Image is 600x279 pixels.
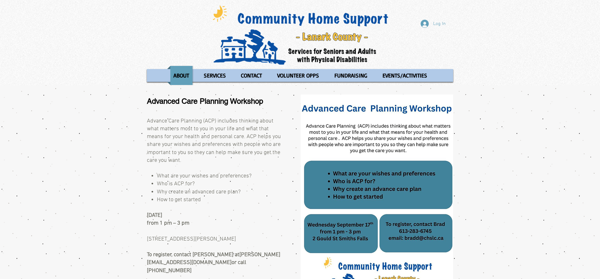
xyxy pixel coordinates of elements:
[157,173,252,179] span: What are your wishes and preferences?
[157,197,201,203] span: How to get started ​
[147,236,236,242] span: [STREET_ADDRESS][PERSON_NAME]
[147,118,281,164] span: Advance Care Planning (ACP) includes thinking about what matters most to you in your life and wha...
[431,21,448,27] span: Log In
[147,97,263,105] span: Advanced Care Planning Workshop
[157,189,241,195] span: Why create an advanced care plan?
[332,66,370,85] p: FUNDRAISING
[274,66,322,85] p: VOLUNTEER OPPS
[147,252,280,274] span: To register, contact [PERSON_NAME] at or call [PHONE_NUMBER]
[201,66,229,85] p: SERVICES
[375,66,435,85] a: EVENTS/ACTIVITIES
[234,66,269,85] a: CONTACT
[147,212,189,227] span: [DATE] from 1 pm – 3 pm
[328,66,374,85] a: FUNDRAISING
[147,66,453,85] nav: Site
[380,66,430,85] p: EVENTS/ACTIVITIES
[167,66,196,85] a: ABOUT
[416,18,450,30] button: Log In
[238,66,265,85] p: CONTACT
[157,181,195,187] span: Who is ACP for?
[197,66,232,85] a: SERVICES
[171,66,192,85] p: ABOUT
[270,66,326,85] a: VOLUNTEER OPPS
